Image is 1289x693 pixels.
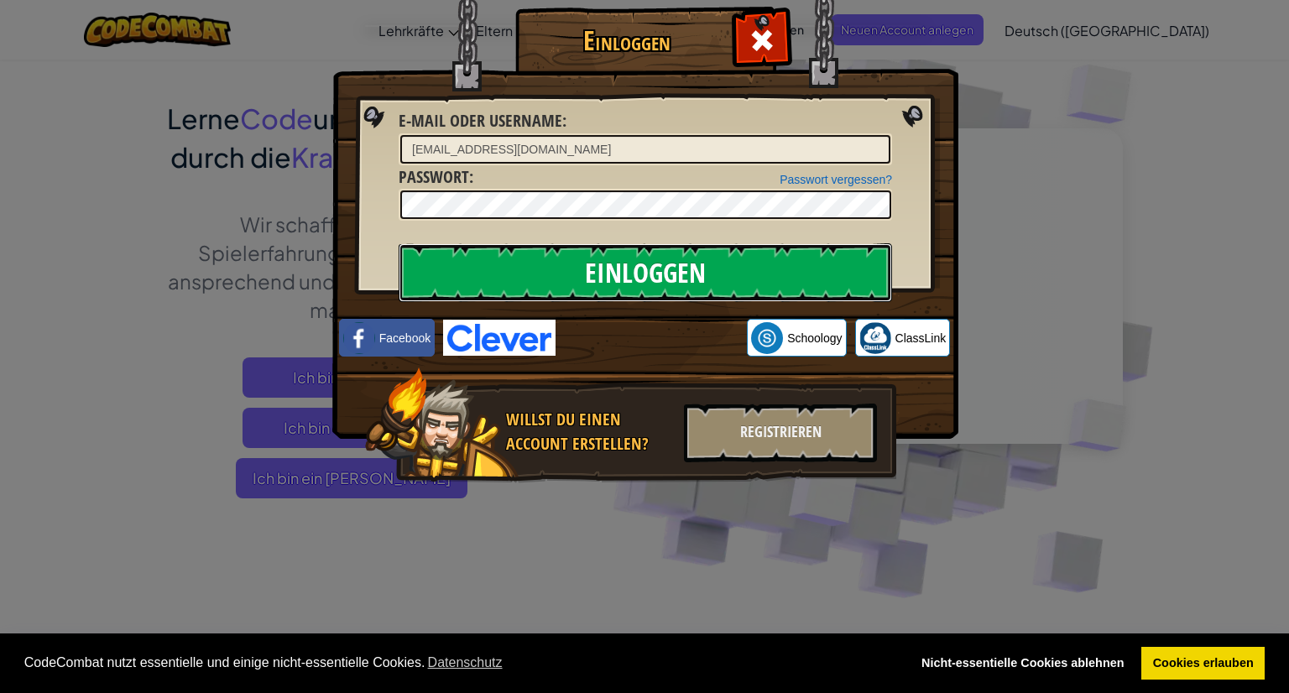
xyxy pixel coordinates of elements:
[787,330,842,346] span: Schoology
[910,647,1135,680] a: deny cookies
[895,330,947,346] span: ClassLink
[399,109,562,132] span: E-Mail oder Username
[24,650,897,675] span: CodeCombat nutzt essentielle und einige nicht-essentielle Cookies.
[684,404,877,462] div: Registrieren
[506,408,674,456] div: Willst du einen Account erstellen?
[399,165,473,190] label: :
[399,243,892,302] input: Einloggen
[751,322,783,354] img: schoology.png
[343,322,375,354] img: facebook_small.png
[859,322,891,354] img: classlink-logo-small.png
[425,650,504,675] a: learn more about cookies
[519,26,733,55] h1: Einloggen
[379,330,431,346] span: Facebook
[443,320,556,356] img: clever-logo-blue.png
[399,165,469,188] span: Passwort
[1141,647,1265,680] a: allow cookies
[780,173,892,186] a: Passwort vergessen?
[399,109,566,133] label: :
[556,320,747,357] iframe: Schaltfläche „Über Google anmelden“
